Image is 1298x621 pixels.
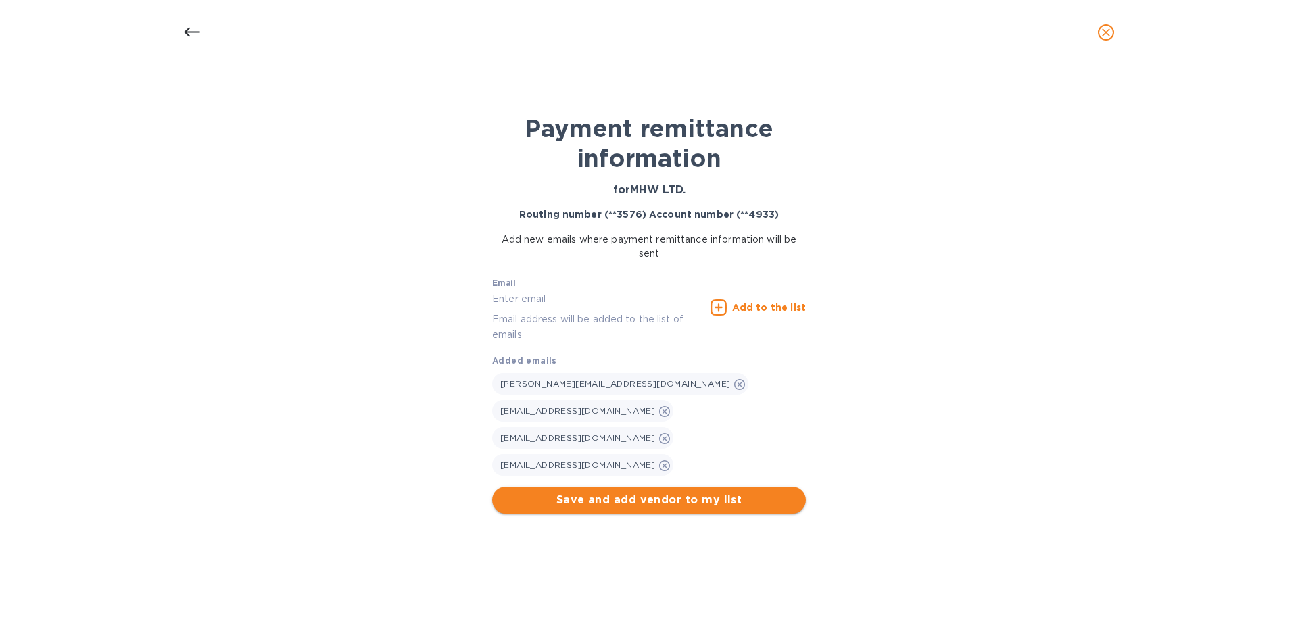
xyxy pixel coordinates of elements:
div: [EMAIL_ADDRESS][DOMAIN_NAME] [492,454,673,476]
span: [PERSON_NAME][EMAIL_ADDRESS][DOMAIN_NAME] [500,378,730,389]
span: Save and add vendor to my list [503,492,795,508]
input: Enter email [492,289,705,309]
div: [EMAIL_ADDRESS][DOMAIN_NAME] [492,400,673,422]
p: Add new emails where payment remittance information will be sent [492,232,806,261]
h3: for MHW LTD. [492,184,806,197]
span: [EMAIL_ADDRESS][DOMAIN_NAME] [500,405,655,416]
div: [PERSON_NAME][EMAIL_ADDRESS][DOMAIN_NAME] [492,373,748,395]
span: [EMAIL_ADDRESS][DOMAIN_NAME] [500,432,655,443]
span: [EMAIL_ADDRESS][DOMAIN_NAME] [500,459,655,470]
b: Added emails [492,355,557,366]
button: close [1090,16,1122,49]
div: [EMAIL_ADDRESS][DOMAIN_NAME] [492,427,673,449]
label: Email [492,279,516,287]
b: Payment remittance information [525,114,773,173]
b: Routing number (**3576) Account number (**4933) [519,209,779,220]
p: Email address will be added to the list of emails [492,312,705,343]
button: Save and add vendor to my list [492,487,806,514]
u: Add to the list [732,302,806,313]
